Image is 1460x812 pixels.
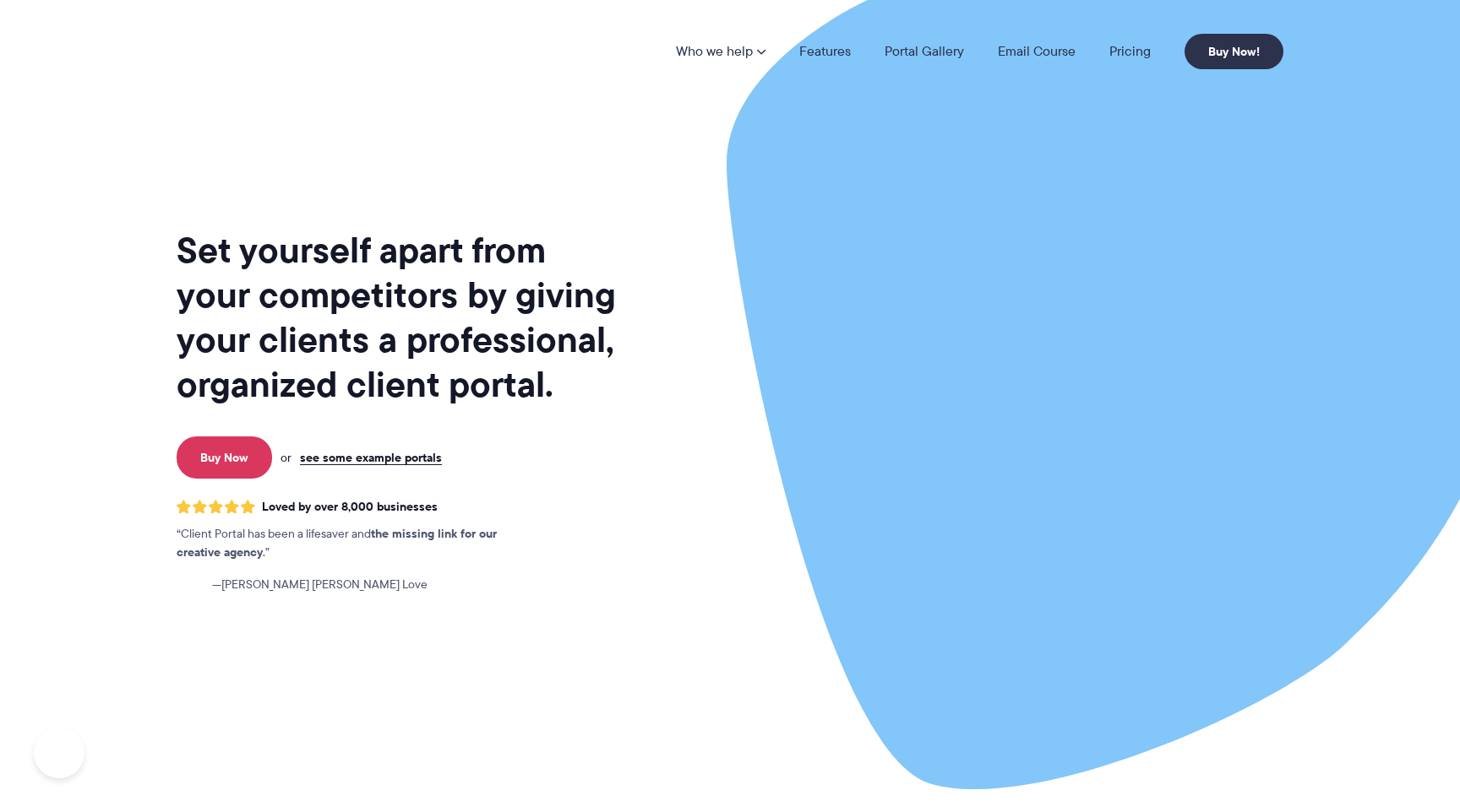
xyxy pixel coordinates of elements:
[177,525,531,562] p: Client Portal has been a lifesaver and .
[300,450,442,465] a: see some example portals
[998,45,1076,58] a: Email Course
[177,436,272,479] a: Buy Now
[262,500,438,514] span: Loved by over 8,000 businesses
[1109,45,1151,58] a: Pricing
[34,728,84,778] iframe: Toggle Customer Support
[177,524,497,561] strong: the missing link for our creative agency
[885,45,964,58] a: Portal Gallery
[281,450,291,465] span: or
[799,45,851,58] a: Features
[177,228,619,407] h1: Set yourself apart from your competitors by giving your clients a professional, organized client ...
[1185,34,1283,69] a: Buy Now!
[676,45,765,58] a: Who we help
[212,576,428,594] span: [PERSON_NAME] [PERSON_NAME] Love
